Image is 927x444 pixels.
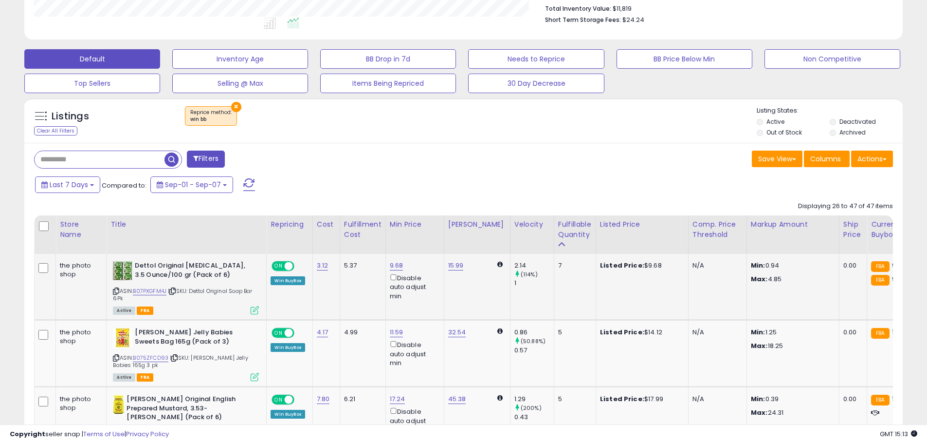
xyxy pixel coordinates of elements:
span: ON [273,329,285,337]
p: 4.85 [751,275,832,284]
b: [PERSON_NAME] Jelly Babies Sweets Bag 165g (Pack of 3) [135,328,253,348]
div: N/A [692,261,739,270]
button: 30 Day Decrease [468,74,604,93]
label: Out of Stock [766,128,802,136]
span: OFF [293,396,309,404]
button: Top Sellers [24,74,160,93]
small: (114%) [521,270,538,278]
div: Ship Price [843,219,863,240]
span: | SKU: Dettol Original Soap Bar 6Pk [113,287,252,302]
button: Inventory Age [172,49,308,69]
div: Win BuyBox [271,410,305,419]
div: Current Buybox Price [871,219,921,240]
div: 1.29 [514,395,554,404]
button: Filters [187,151,225,168]
a: 32.54 [448,328,466,337]
p: 0.39 [751,395,832,404]
span: 2025-09-15 15:13 GMT [880,429,917,439]
button: Save View [752,151,802,167]
div: $14.12 [600,328,681,337]
a: 15.99 [448,261,464,270]
small: FBA [871,275,889,286]
li: $11,819 [545,2,886,14]
b: Listed Price: [600,261,644,270]
strong: Max: [751,408,768,417]
label: Archived [839,128,866,136]
b: [PERSON_NAME] Original English Prepared Mustard, 3.53-[PERSON_NAME] (Pack of 6) [127,395,245,425]
span: Compared to: [102,181,146,190]
div: 0.00 [843,328,859,337]
span: 17.99 [892,394,907,404]
div: 1 [514,279,554,288]
h5: Listings [52,110,89,123]
a: Terms of Use [83,429,125,439]
div: Win BuyBox [271,276,305,285]
div: 5 [558,395,588,404]
div: 5.37 [344,261,378,270]
div: 7 [558,261,588,270]
span: Columns [810,154,841,164]
strong: Min: [751,394,765,404]
div: N/A [692,395,739,404]
a: 45.38 [448,394,466,404]
span: FBA [137,307,153,315]
div: the photo shop [60,395,99,412]
button: × [231,102,241,112]
button: Actions [851,151,893,167]
p: 18.25 [751,342,832,350]
img: 411YpMKea2L._SL40_.jpg [113,395,124,414]
div: 4.99 [344,328,378,337]
strong: Min: [751,328,765,337]
label: Deactivated [839,117,876,126]
span: OFF [293,262,309,270]
label: Active [766,117,784,126]
a: 3.12 [317,261,328,270]
div: 0.43 [514,413,554,422]
div: the photo shop [60,328,99,346]
div: [PERSON_NAME] [448,219,506,230]
p: 1.25 [751,328,832,337]
div: $9.68 [600,261,681,270]
span: 9.98 [892,274,906,284]
p: 0.94 [751,261,832,270]
button: BB Price Below Min [617,49,752,69]
div: Title [110,219,262,230]
span: ON [273,262,285,270]
div: Markup Amount [751,219,835,230]
span: 9.48 [892,261,906,270]
button: Selling @ Max [172,74,308,93]
div: 5 [558,328,588,337]
div: Min Price [390,219,440,230]
a: 11.59 [390,328,403,337]
div: Disable auto adjust min [390,272,436,301]
button: Default [24,49,160,69]
span: All listings currently available for purchase on Amazon [113,307,135,315]
button: Items Being Repriced [320,74,456,93]
div: N/A [692,328,739,337]
div: 0.00 [843,395,859,404]
a: B07PXGFM4J [133,287,166,295]
strong: Min: [751,261,765,270]
div: Velocity [514,219,550,230]
div: 0.57 [514,346,554,355]
span: $24.24 [622,15,644,24]
a: 4.17 [317,328,328,337]
small: FBA [871,395,889,405]
span: | SKU: [PERSON_NAME] Jelly Babies 165g 3 pk [113,354,248,368]
div: 0.00 [843,261,859,270]
small: (200%) [521,404,542,412]
strong: Max: [751,341,768,350]
button: Last 7 Days [35,176,100,193]
div: 6.21 [344,395,378,404]
a: 7.80 [317,394,330,404]
a: 17.24 [390,394,405,404]
button: Sep-01 - Sep-07 [150,176,233,193]
div: $17.99 [600,395,681,404]
div: the photo shop [60,261,99,279]
strong: Copyright [10,429,45,439]
b: Dettol Original [MEDICAL_DATA], 3.5 Ounce/100 gr (Pack of 6) [135,261,253,282]
div: Listed Price [600,219,684,230]
div: 0.86 [514,328,554,337]
span: 14.12 [892,328,906,337]
div: Repricing [271,219,309,230]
